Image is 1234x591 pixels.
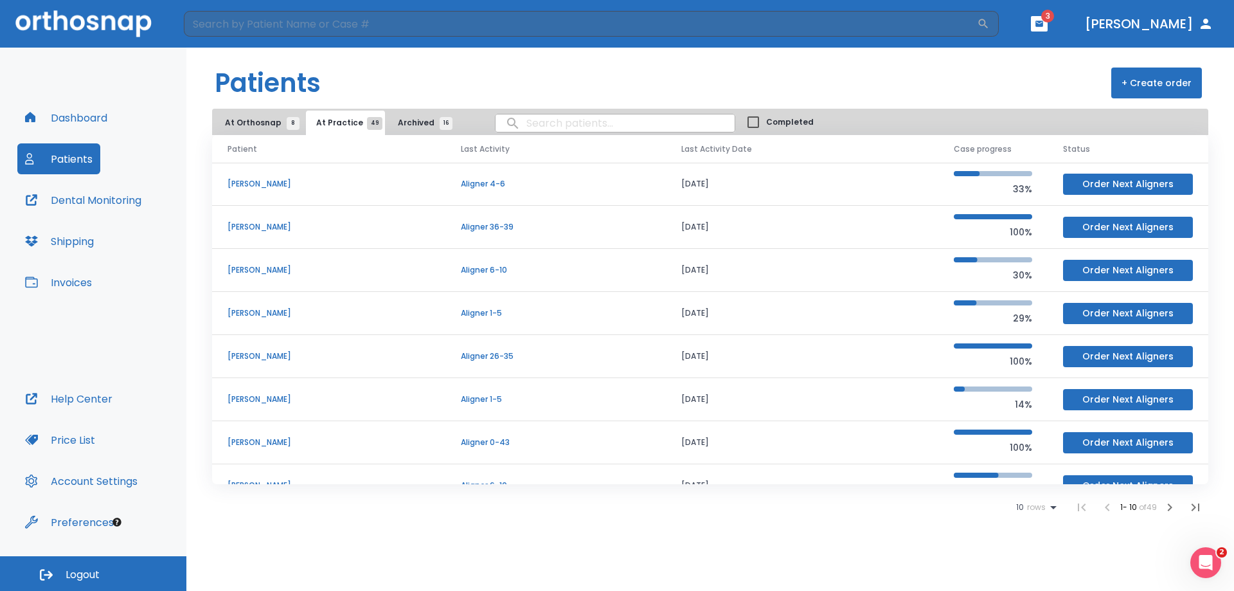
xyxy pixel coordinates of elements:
[954,311,1032,326] p: 29%
[215,64,321,102] h1: Patients
[111,516,123,528] div: Tooltip anchor
[287,117,300,130] span: 8
[766,116,814,128] span: Completed
[1016,503,1024,512] span: 10
[1063,260,1193,281] button: Order Next Aligners
[228,394,430,405] p: [PERSON_NAME]
[954,181,1032,197] p: 33%
[17,267,100,298] button: Invoices
[461,437,650,448] p: Aligner 0-43
[228,178,430,190] p: [PERSON_NAME]
[666,421,938,464] td: [DATE]
[316,117,375,129] span: At Practice
[666,378,938,421] td: [DATE]
[461,178,650,190] p: Aligner 4-6
[496,111,735,136] input: search
[461,307,650,319] p: Aligner 1-5
[666,335,938,378] td: [DATE]
[228,350,430,362] p: [PERSON_NAME]
[440,117,452,130] span: 16
[228,307,430,319] p: [PERSON_NAME]
[1063,174,1193,195] button: Order Next Aligners
[461,143,510,155] span: Last Activity
[1120,502,1139,513] span: 1 - 10
[666,206,938,249] td: [DATE]
[17,102,115,133] button: Dashboard
[17,507,121,538] button: Preferences
[1111,68,1202,98] button: + Create order
[666,163,938,206] td: [DATE]
[681,143,752,155] span: Last Activity Date
[367,117,382,130] span: 49
[15,10,152,37] img: Orthosnap
[17,226,102,257] button: Shipping
[954,483,1032,498] p: 57%
[666,464,938,507] td: [DATE]
[17,424,103,455] button: Price List
[17,383,120,414] button: Help Center
[17,143,100,174] button: Patients
[461,221,650,233] p: Aligner 36-39
[225,117,293,129] span: At Orthosnap
[954,224,1032,240] p: 100%
[228,264,430,276] p: [PERSON_NAME]
[1139,502,1157,513] span: of 49
[184,11,977,37] input: Search by Patient Name or Case #
[398,117,446,129] span: Archived
[228,143,257,155] span: Patient
[1063,346,1193,367] button: Order Next Aligners
[1063,143,1090,155] span: Status
[66,568,100,582] span: Logout
[1041,10,1054,23] span: 3
[954,440,1032,455] p: 100%
[1063,303,1193,324] button: Order Next Aligners
[461,480,650,491] p: Aligner 6-10
[954,268,1032,283] p: 30%
[228,221,430,233] p: [PERSON_NAME]
[228,480,430,491] p: [PERSON_NAME]
[17,185,149,215] button: Dental Monitoring
[1217,547,1227,558] span: 2
[461,350,650,362] p: Aligner 26-35
[1063,389,1193,410] button: Order Next Aligners
[228,437,430,448] p: [PERSON_NAME]
[666,249,938,292] td: [DATE]
[1063,217,1193,238] button: Order Next Aligners
[954,354,1032,369] p: 100%
[17,466,145,496] button: Account Settings
[1080,12,1219,35] button: [PERSON_NAME]
[1190,547,1221,578] iframe: Intercom live chat
[1063,475,1193,496] button: Order Next Aligners
[461,264,650,276] p: Aligner 6-10
[1024,503,1046,512] span: rows
[1063,432,1193,453] button: Order Next Aligners
[954,397,1032,412] p: 14%
[215,111,459,135] div: tabs
[666,292,938,335] td: [DATE]
[461,394,650,405] p: Aligner 1-5
[954,143,1012,155] span: Case progress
